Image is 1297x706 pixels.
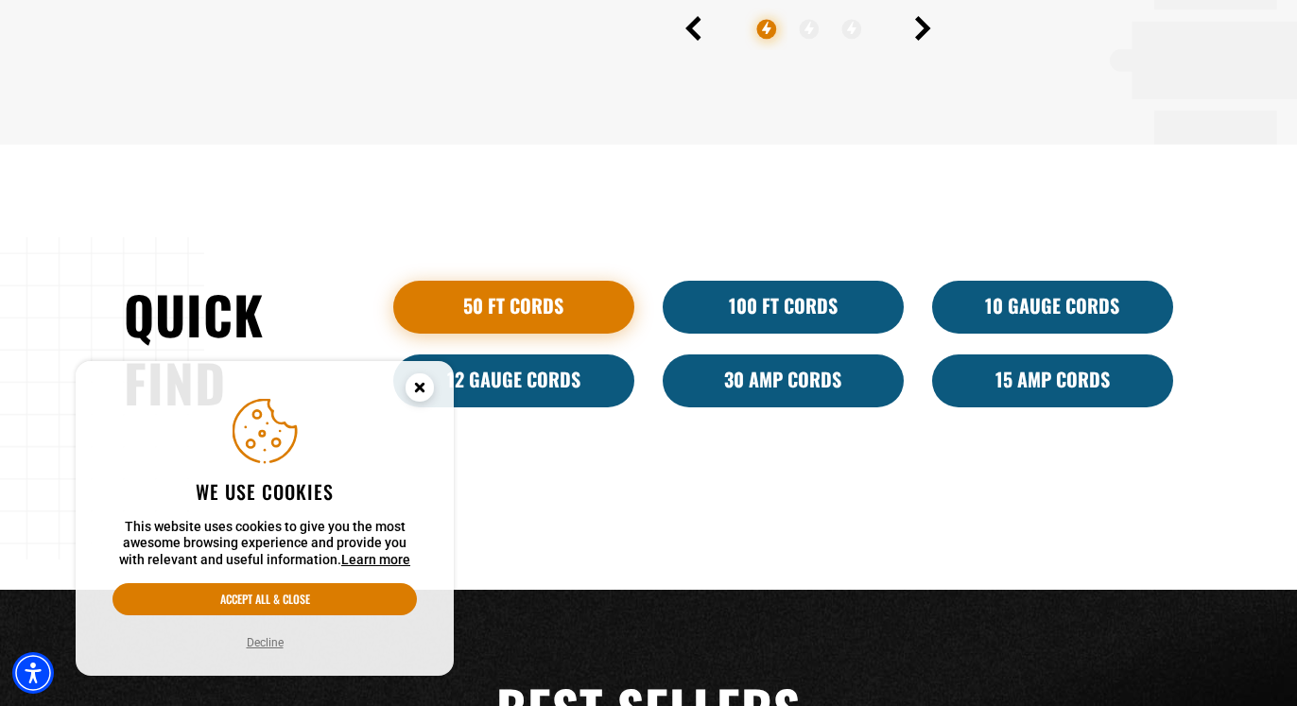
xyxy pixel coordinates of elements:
a: 15 Amp Cords [932,354,1173,407]
div: Accessibility Menu [12,652,54,694]
button: Close this option [386,361,454,420]
h2: We use cookies [112,479,417,504]
aside: Cookie Consent [76,361,454,677]
button: Next [915,16,931,41]
button: Accept all & close [112,583,417,615]
a: This website uses cookies to give you the most awesome browsing experience and provide you with r... [341,552,410,567]
a: 30 Amp Cords [663,354,904,407]
p: This website uses cookies to give you the most awesome browsing experience and provide you with r... [112,519,417,569]
a: 12 Gauge Cords [393,354,634,407]
button: Previous [685,16,701,41]
button: Decline [241,633,289,652]
a: 50 ft cords [393,281,634,334]
a: 100 Ft Cords [663,281,904,334]
a: 10 Gauge Cords [932,281,1173,334]
h2: Quick Find [124,281,365,416]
